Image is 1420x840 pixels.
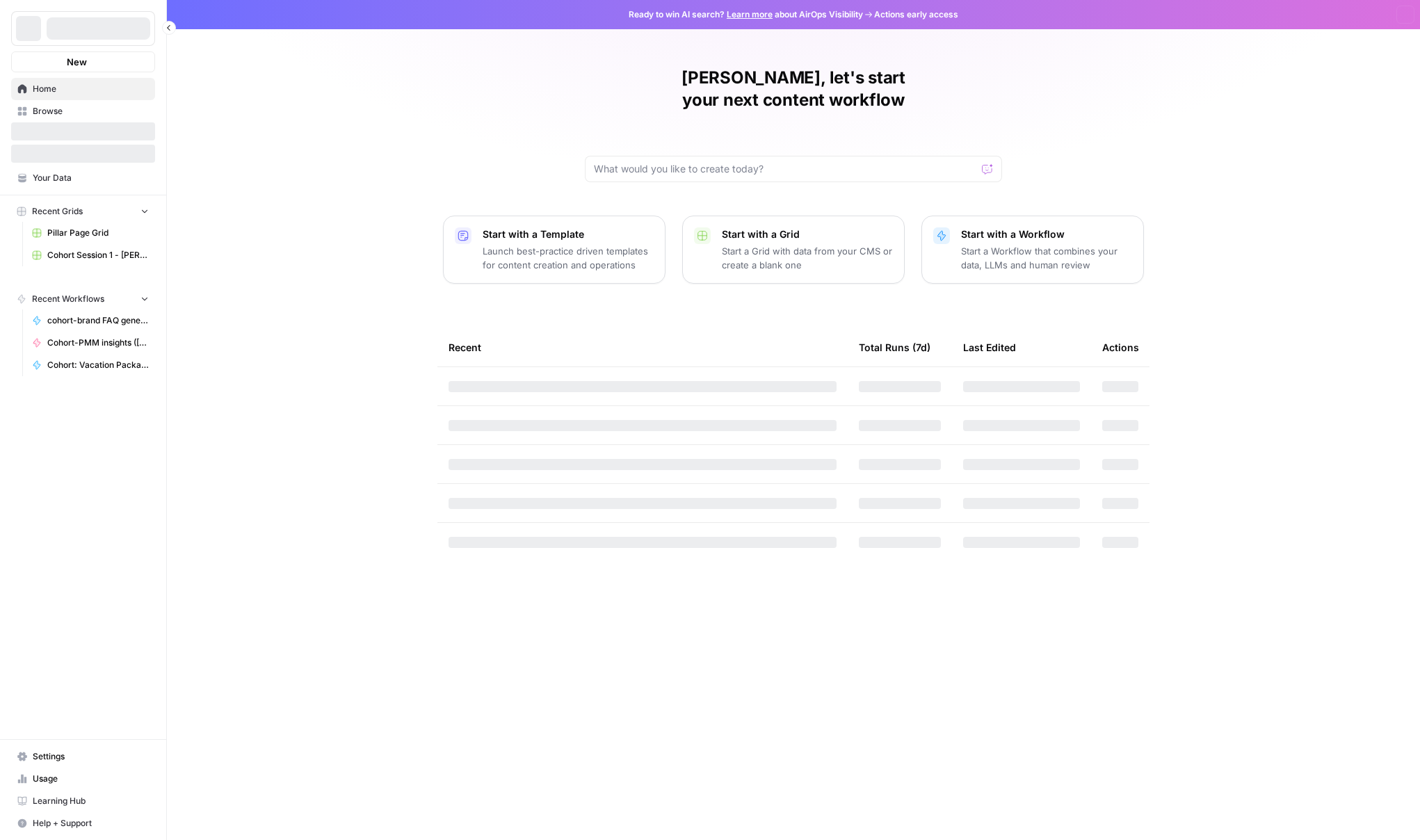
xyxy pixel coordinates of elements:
[26,332,155,354] a: Cohort-PMM insights ([GEOGRAPHIC_DATA])
[33,817,149,830] span: Help + Support
[11,51,155,72] button: New
[47,227,149,239] span: Pillar Page Grid
[47,314,149,327] span: cohort-brand FAQ generator (Mokhsira)
[33,795,149,807] span: Learning Hub
[33,83,149,95] span: Home
[11,100,155,122] a: Browse
[443,216,665,284] button: Start with a TemplateLaunch best-practice driven templates for content creation and operations
[47,249,149,261] span: Cohort Session 1 - [PERSON_NAME] workflow 1 Grid
[727,9,773,19] a: Learn more
[1102,328,1139,366] div: Actions
[11,768,155,790] a: Usage
[32,205,83,218] span: Recent Grids
[11,201,155,222] button: Recent Grids
[33,172,149,184] span: Your Data
[26,244,155,266] a: Cohort Session 1 - [PERSON_NAME] workflow 1 Grid
[629,8,863,21] span: Ready to win AI search? about AirOps Visibility
[722,244,893,272] p: Start a Grid with data from your CMS or create a blank one
[483,244,654,272] p: Launch best-practice driven templates for content creation and operations
[874,8,958,21] span: Actions early access
[921,216,1144,284] button: Start with a WorkflowStart a Workflow that combines your data, LLMs and human review
[26,309,155,332] a: cohort-brand FAQ generator (Mokhsira)
[33,773,149,785] span: Usage
[11,289,155,309] button: Recent Workflows
[11,812,155,834] button: Help + Support
[67,55,87,69] span: New
[11,790,155,812] a: Learning Hub
[483,227,654,241] p: Start with a Template
[682,216,905,284] button: Start with a GridStart a Grid with data from your CMS or create a blank one
[963,328,1016,366] div: Last Edited
[11,167,155,189] a: Your Data
[11,745,155,768] a: Settings
[594,162,976,176] input: What would you like to create today?
[859,328,930,366] div: Total Runs (7d)
[722,227,893,241] p: Start with a Grid
[961,244,1132,272] p: Start a Workflow that combines your data, LLMs and human review
[585,67,1002,111] h1: [PERSON_NAME], let's start your next content workflow
[961,227,1132,241] p: Start with a Workflow
[26,222,155,244] a: Pillar Page Grid
[47,359,149,371] span: Cohort: Vacation Package Description ([PERSON_NAME])
[26,354,155,376] a: Cohort: Vacation Package Description ([PERSON_NAME])
[11,78,155,100] a: Home
[449,328,837,366] div: Recent
[32,293,104,305] span: Recent Workflows
[33,750,149,763] span: Settings
[47,337,149,349] span: Cohort-PMM insights ([GEOGRAPHIC_DATA])
[33,105,149,118] span: Browse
